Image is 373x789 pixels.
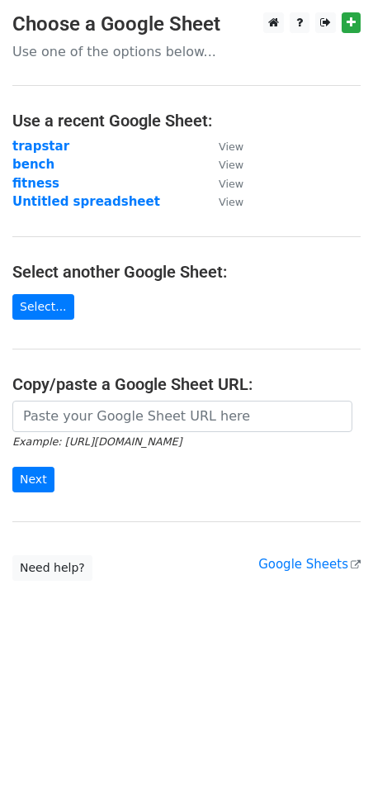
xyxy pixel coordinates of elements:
a: Select... [12,294,74,320]
a: fitness [12,176,59,191]
h4: Use a recent Google Sheet: [12,111,361,131]
h3: Choose a Google Sheet [12,12,361,36]
small: View [219,196,243,208]
a: View [202,157,243,172]
small: View [219,140,243,153]
a: View [202,194,243,209]
p: Use one of the options below... [12,43,361,60]
a: Google Sheets [258,557,361,572]
a: bench [12,157,54,172]
small: View [219,159,243,171]
a: Untitled spreadsheet [12,194,160,209]
h4: Select another Google Sheet: [12,262,361,282]
small: Example: [URL][DOMAIN_NAME] [12,435,182,448]
a: Need help? [12,555,92,581]
input: Paste your Google Sheet URL here [12,401,352,432]
a: View [202,176,243,191]
a: View [202,139,243,154]
h4: Copy/paste a Google Sheet URL: [12,374,361,394]
input: Next [12,467,54,492]
a: trapstar [12,139,69,154]
small: View [219,178,243,190]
